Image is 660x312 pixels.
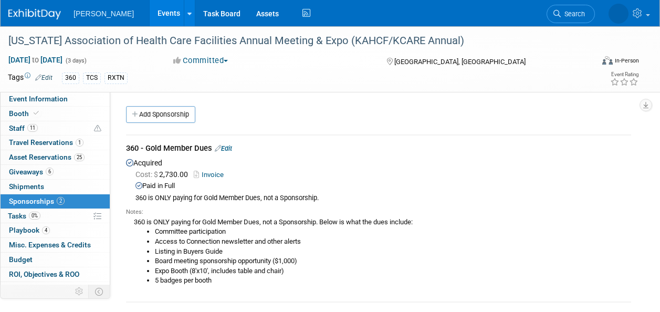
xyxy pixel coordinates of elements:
img: Format-Inperson.png [602,56,613,65]
span: Playbook [9,226,50,234]
div: Paid in Full [135,181,631,191]
li: Listing in Buyers Guide [155,247,631,257]
div: 360 [62,72,79,84]
span: ROI, Objectives & ROO [9,270,79,278]
span: Travel Reservations [9,138,83,147]
span: [PERSON_NAME] [74,9,134,18]
span: Asset Reservations [9,153,85,161]
img: ExhibitDay [8,9,61,19]
span: 2,730.00 [135,170,192,179]
span: Sponsorships [9,197,65,205]
img: Amber Vincent [609,4,628,24]
div: [US_STATE] Association of Health Care Facilities Annual Meeting & Expo (KAHCF/KCARE Annual) [5,32,585,50]
div: Event Rating [610,72,638,77]
div: 360 is ONLY paying for Gold Member Dues, not a Sponsorship. Below is what the dues include: [126,216,631,286]
div: 360 - Gold Member Dues [126,143,631,156]
a: Misc. Expenses & Credits [1,238,110,252]
span: Booth [9,109,41,118]
span: Attachments [9,285,61,293]
span: Misc. Expenses & Credits [9,241,91,249]
a: Shipments [1,180,110,194]
span: 4 [42,226,50,234]
div: Event Format [547,55,639,70]
span: 4 [54,285,61,293]
a: Booth [1,107,110,121]
span: [DATE] [DATE] [8,55,63,65]
span: Staff [9,124,38,132]
div: 360 is ONLY paying for Gold Member Dues, not a Sponsorship. [135,194,631,203]
a: Attachments4 [1,282,110,296]
span: to [30,56,40,64]
span: 25 [74,153,85,161]
span: Budget [9,255,33,264]
a: Giveaways6 [1,165,110,179]
span: Shipments [9,182,44,191]
a: Sponsorships2 [1,194,110,209]
a: Travel Reservations1 [1,136,110,150]
span: Event Information [9,95,68,103]
td: Personalize Event Tab Strip [70,285,89,298]
span: Tasks [8,212,40,220]
li: Access to Connection newsletter and other alerts [155,237,631,247]
a: Search [547,5,595,23]
a: Edit [35,74,53,81]
span: 1 [76,139,83,147]
span: Cost: $ [135,170,159,179]
td: Toggle Event Tabs [89,285,110,298]
li: Expo Booth (8'x10', includes table and chair) [155,266,631,276]
div: Notes: [126,208,631,216]
span: 6 [46,168,54,175]
li: 5 badges per booth [155,276,631,286]
li: Board meeting sponsorship opportunity ($1,000) [155,256,631,266]
a: Add Sponsorship [126,106,195,123]
a: Tasks0% [1,209,110,223]
td: Tags [8,72,53,84]
a: Budget [1,253,110,267]
span: 0% [29,212,40,220]
span: Search [561,10,585,18]
i: Booth reservation complete [34,110,39,116]
a: Staff11 [1,121,110,136]
a: Edit [215,144,232,152]
a: Invoice [194,171,228,179]
a: Playbook4 [1,223,110,237]
a: Asset Reservations25 [1,150,110,164]
div: Acquired [126,156,631,294]
a: Event Information [1,92,110,106]
span: [GEOGRAPHIC_DATA], [GEOGRAPHIC_DATA] [394,58,526,66]
div: In-Person [614,57,639,65]
li: Committee participation [155,227,631,237]
div: TCS [83,72,101,84]
button: Committed [170,55,232,66]
span: 11 [27,124,38,132]
span: 2 [57,197,65,205]
a: ROI, Objectives & ROO [1,267,110,282]
span: (3 days) [65,57,87,64]
span: Potential Scheduling Conflict -- at least one attendee is tagged in another overlapping event. [94,124,101,133]
span: Giveaways [9,168,54,176]
div: RXTN [104,72,128,84]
